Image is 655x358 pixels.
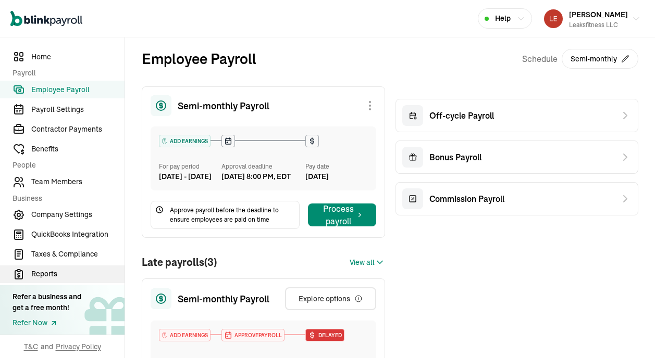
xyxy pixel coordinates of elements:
[13,291,81,313] div: Refer a business and get a free month!
[540,6,645,32] button: [PERSON_NAME]Leaksfitness LLC
[299,293,363,304] div: Explore options
[569,10,628,19] span: [PERSON_NAME]
[31,249,125,260] span: Taxes & Compliance
[31,209,125,220] span: Company Settings
[159,135,210,147] div: ADD EARNINGS
[178,99,269,113] span: Semi-monthly Payroll
[562,49,638,69] button: Semi-monthly
[13,68,118,79] span: Payroll
[31,176,125,187] span: Team Members
[142,48,256,70] h2: Employee Payroll
[31,84,125,95] span: Employee Payroll
[142,254,217,270] h1: Late payrolls (3)
[350,256,385,268] button: View all
[31,104,125,115] span: Payroll Settings
[31,52,125,62] span: Home
[31,124,125,135] span: Contractor Payments
[603,308,655,358] iframe: Chat Widget
[320,202,364,227] div: Process payroll
[159,171,221,182] div: [DATE] - [DATE]
[305,171,368,182] div: [DATE]
[10,4,82,34] nav: Global
[159,329,210,341] div: ADD EARNINGS
[31,268,125,279] span: Reports
[31,229,125,240] span: QuickBooks Integration
[285,287,376,310] button: Explore options
[429,193,504,205] span: Commission Payroll
[56,341,101,352] span: Privacy Policy
[232,331,282,339] span: APPROVE PAYROLL
[31,144,125,155] span: Benefits
[24,341,38,352] span: T&C
[305,162,368,171] div: Pay date
[522,48,638,70] div: Schedule
[13,160,118,171] span: People
[13,317,81,328] a: Refer Now
[178,292,269,306] span: Semi-monthly Payroll
[221,162,301,171] div: Approval deadline
[170,206,295,224] span: Approve payroll before the deadline to ensure employees are paid on time
[569,20,628,30] div: Leaksfitness LLC
[429,109,494,122] span: Off-cycle Payroll
[13,193,118,204] span: Business
[221,171,291,182] div: [DATE] 8:00 PM, EDT
[350,257,375,268] span: View all
[495,13,511,24] span: Help
[316,331,342,339] span: Delayed
[429,151,481,163] span: Bonus Payroll
[478,8,532,29] button: Help
[308,203,376,226] button: Process payroll
[159,162,221,171] div: For pay period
